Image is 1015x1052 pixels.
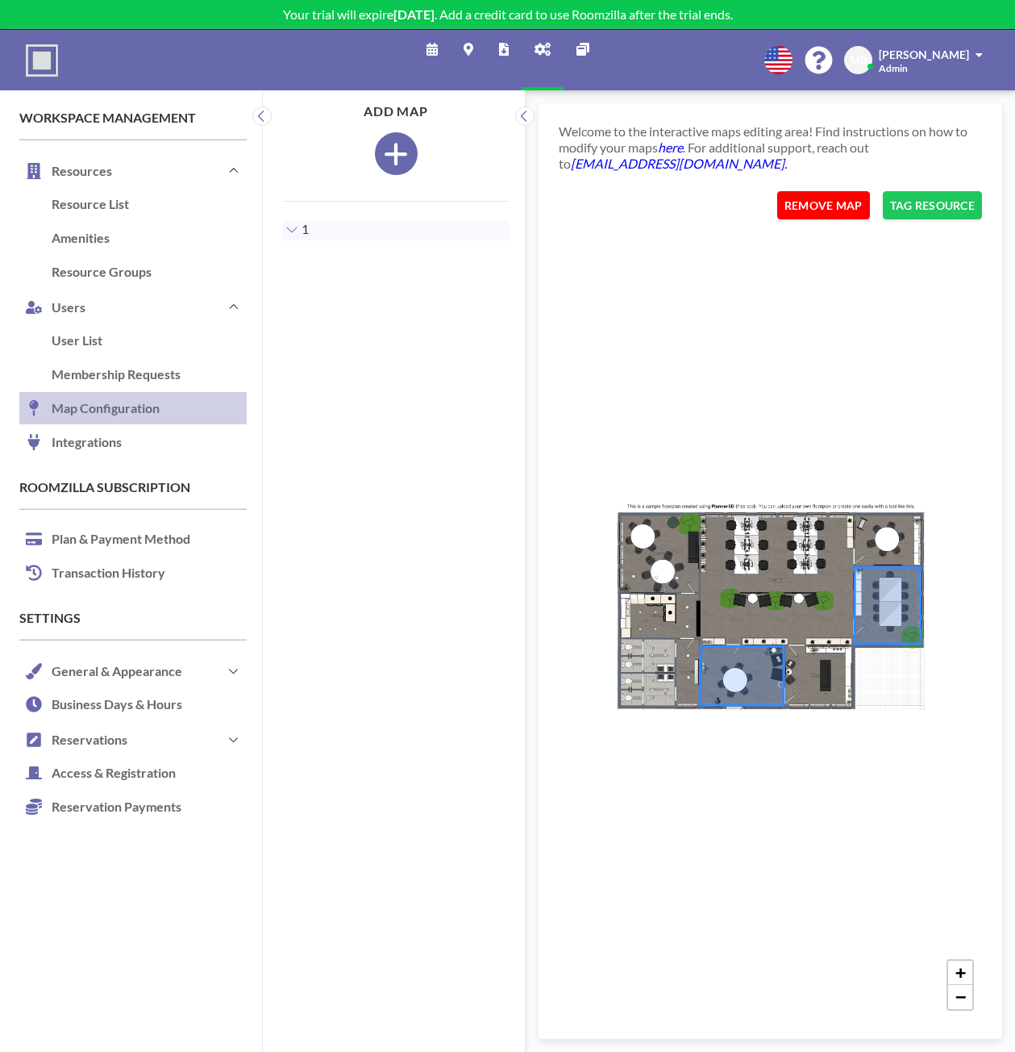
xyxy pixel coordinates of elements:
a: Plan & Payment Method [19,523,247,557]
h4: Transaction History [19,557,173,589]
a: Membership Requests [19,358,247,392]
h4: Plan & Payment Method [19,523,198,555]
h4: Users [52,299,85,315]
h4: Resource Groups [19,256,160,288]
a: Transaction History [19,557,247,591]
h4: Access & Registration [19,757,184,789]
h4: Reservation Payments [19,791,189,823]
button: Resources [19,153,247,188]
h4: Business Days & Hours [19,688,190,720]
b: [DATE] [393,6,435,22]
h4: Settings [19,610,247,626]
h4: Resource List [19,188,137,220]
h4: Roomzilla Subscription [19,479,247,495]
button: Users [19,290,247,324]
span: 1 [302,221,309,237]
h4: Workspace Management [19,110,247,126]
img: organization-logo [26,44,58,77]
p: Welcome to the interactive maps editing area! Find instructions on how to modify your maps . For ... [559,123,982,172]
h4: Membership Requests [19,358,189,390]
h4: User List [19,324,110,357]
span: [PERSON_NAME] [879,48,969,61]
h4: Integrations [19,426,130,458]
a: Business Days & Hours [19,688,247,722]
a: Integrations [19,426,247,460]
a: Reservation Payments [19,791,247,824]
h4: ADD MAP [282,103,510,119]
h4: Reservations [52,732,127,747]
span: − [955,987,966,1007]
h4: General & Appearance [52,663,182,678]
a: here [658,140,683,155]
a: Resource Groups [19,256,247,290]
button: TAG RESOURCE [883,191,982,219]
button: Reservations [19,722,247,757]
button: REMOVE MAP [777,191,870,219]
button: General & Appearance [19,653,247,688]
a: Amenities [19,222,247,256]
a: Map Configuration [19,392,247,426]
span: Admin [879,62,908,74]
span: MB [850,53,867,68]
h4: Resources [52,163,112,178]
h4: Amenities [19,222,118,254]
a: User List [19,324,247,358]
a: Zoom in [948,961,972,985]
a: Resource List [19,188,247,222]
a: Zoom out [948,985,972,1009]
span: + [955,962,966,983]
a: [EMAIL_ADDRESS][DOMAIN_NAME]. [571,156,787,171]
a: Access & Registration [19,757,247,791]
